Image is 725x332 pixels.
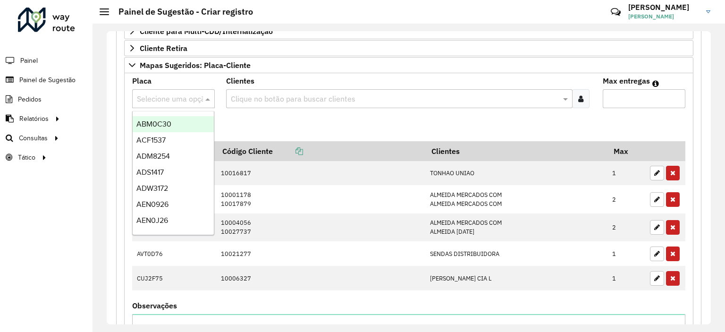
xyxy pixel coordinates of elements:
[273,146,303,156] a: Copiar
[425,185,607,213] td: ALMEIDA MERCADOS COM ALMEIDA MERCADOS COM
[109,7,253,17] h2: Painel de Sugestão - Criar registro
[124,40,693,56] a: Cliente Retira
[425,266,607,290] td: [PERSON_NAME] CIA L
[425,141,607,161] th: Clientes
[425,241,607,266] td: SENDAS DISTRIBUIDORA
[136,168,164,176] span: ADS1417
[124,23,693,39] a: Cliente para Multi-CDD/Internalização
[140,27,273,35] span: Cliente para Multi-CDD/Internalização
[136,200,169,208] span: AEN0926
[607,185,645,213] td: 2
[136,152,170,160] span: ADM8254
[20,56,38,66] span: Painel
[216,213,425,241] td: 10004056 10027737
[18,153,35,162] span: Tático
[132,266,216,290] td: CUJ2F75
[652,80,659,87] em: Máximo de clientes que serão colocados na mesma rota com os clientes informados
[607,241,645,266] td: 1
[18,94,42,104] span: Pedidos
[216,161,425,186] td: 10016817
[136,216,168,224] span: AEN0J26
[124,57,693,73] a: Mapas Sugeridos: Placa-Cliente
[216,241,425,266] td: 10021277
[19,75,76,85] span: Painel de Sugestão
[628,3,699,12] h3: [PERSON_NAME]
[425,161,607,186] td: TONHAO UNIAO
[606,2,626,22] a: Contato Rápido
[136,136,166,144] span: ACF1537
[132,111,215,235] ng-dropdown-panel: Options list
[603,75,650,86] label: Max entregas
[136,120,171,128] span: ABM0C30
[607,266,645,290] td: 1
[425,213,607,241] td: ALMEIDA MERCADOS COM ALMEIDA [DATE]
[216,185,425,213] td: 10001178 10017879
[607,141,645,161] th: Max
[628,12,699,21] span: [PERSON_NAME]
[607,161,645,186] td: 1
[216,266,425,290] td: 10006327
[140,61,251,69] span: Mapas Sugeridos: Placa-Cliente
[19,114,49,124] span: Relatórios
[226,75,254,86] label: Clientes
[132,300,177,311] label: Observações
[140,44,187,52] span: Cliente Retira
[132,75,152,86] label: Placa
[136,184,168,192] span: ADW3172
[132,241,216,266] td: AVT0D76
[607,213,645,241] td: 2
[216,141,425,161] th: Código Cliente
[19,133,48,143] span: Consultas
